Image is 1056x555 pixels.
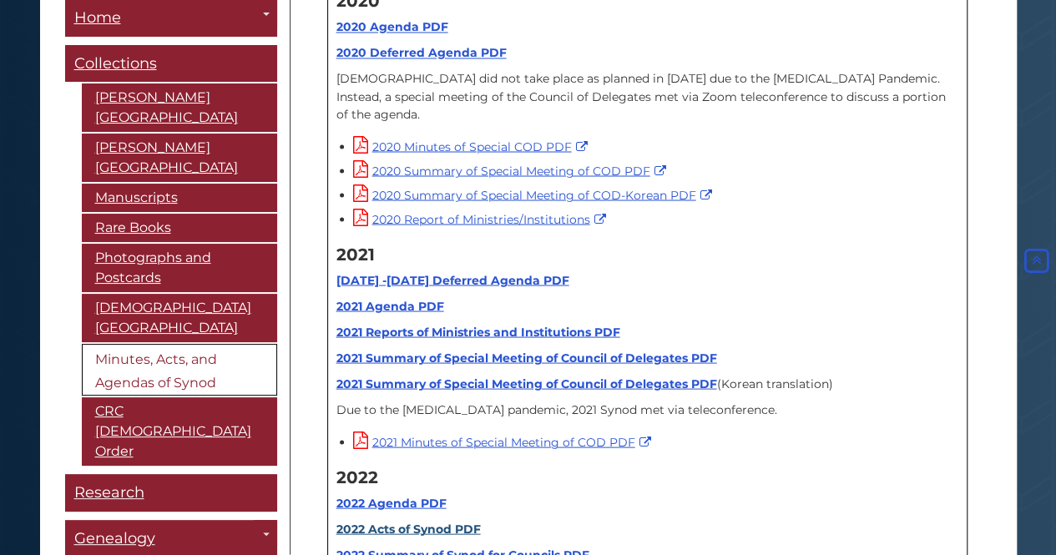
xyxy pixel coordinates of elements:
p: (Korean translation) [336,375,958,392]
a: 2020 Deferred Agenda PDF [336,45,507,60]
span: Genealogy [74,530,155,548]
p: Due to the [MEDICAL_DATA] pandemic, 2021 Synod met via teleconference. [336,401,958,418]
a: Research [65,475,277,512]
a: 2021 Reports of Ministries and Institutions PDF [336,324,620,339]
a: Manuscripts [82,184,277,213]
a: 2020 Summary of Special Meeting of COD-Korean PDF [353,187,716,202]
a: Collections [65,46,277,83]
a: [PERSON_NAME][GEOGRAPHIC_DATA] [82,84,277,133]
a: [DATE] -[DATE] Deferred Agenda PDF [336,272,569,287]
span: Research [74,484,144,502]
strong: 2021 [336,244,375,264]
a: 2021 Agenda PDF [336,298,444,313]
span: Collections [74,55,157,73]
strong: 2022 [336,467,378,487]
a: 2022 Agenda PDF [336,495,447,510]
a: 2021 Minutes of Special Meeting of COD PDF [353,434,655,449]
span: Home [74,9,121,28]
a: 2021 Summary of Special Meeting of Council of Delegates PDF [336,376,717,391]
a: 2021 Summary of Special Meeting of Council of Delegates PDF [336,350,717,365]
a: Rare Books [82,214,277,243]
a: Back to Top [1021,254,1052,269]
a: [DEMOGRAPHIC_DATA][GEOGRAPHIC_DATA] [82,295,277,343]
a: Minutes, Acts, and Agendas of Synod [82,345,277,396]
a: 2022 Acts of Synod PDF [336,521,481,536]
a: 2020 Minutes of Special COD PDF [353,139,592,154]
a: CRC [DEMOGRAPHIC_DATA] Order [82,398,277,467]
a: 2020 Agenda PDF [336,19,448,34]
p: [DEMOGRAPHIC_DATA] did not take place as planned in [DATE] due to the [MEDICAL_DATA] Pandemic. In... [336,70,958,123]
a: [PERSON_NAME][GEOGRAPHIC_DATA] [82,134,277,183]
a: 2020 Report of Ministries/Institutions [353,211,610,226]
a: Photographs and Postcards [82,245,277,293]
a: 2020 Summary of Special Meeting of COD PDF [353,163,670,178]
